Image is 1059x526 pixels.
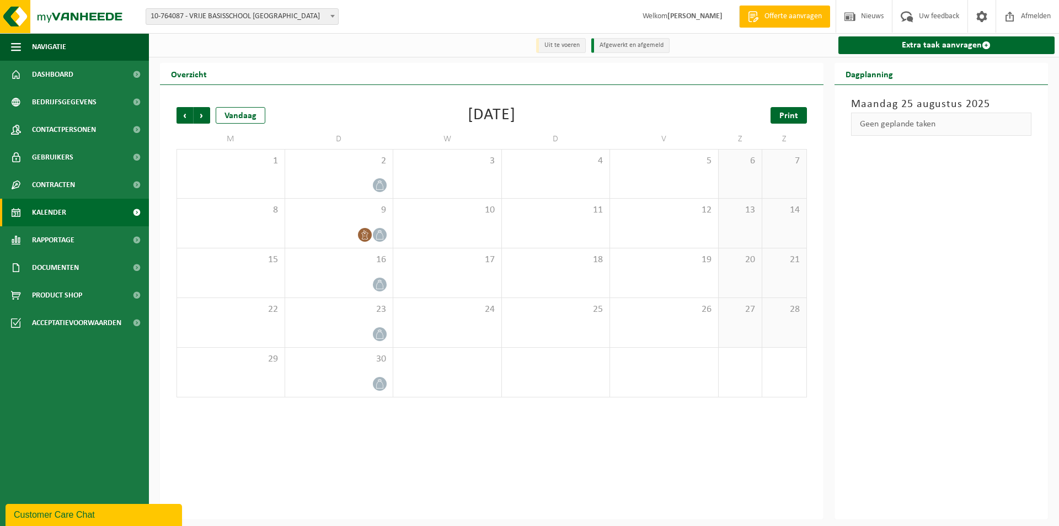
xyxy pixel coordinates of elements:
[851,113,1032,136] div: Geen geplande taken
[610,129,719,149] td: V
[32,281,82,309] span: Product Shop
[739,6,830,28] a: Offerte aanvragen
[291,254,388,266] span: 16
[507,155,605,167] span: 4
[393,129,502,149] td: W
[32,226,74,254] span: Rapportage
[32,254,79,281] span: Documenten
[616,204,713,216] span: 12
[291,353,388,365] span: 30
[468,107,516,124] div: [DATE]
[724,155,757,167] span: 6
[216,107,265,124] div: Vandaag
[194,107,210,124] span: Volgende
[399,304,496,316] span: 24
[771,107,807,124] a: Print
[616,254,713,266] span: 19
[291,155,388,167] span: 2
[32,33,66,61] span: Navigatie
[399,204,496,216] span: 10
[768,304,800,316] span: 28
[183,304,279,316] span: 22
[838,36,1055,54] a: Extra taak aanvragen
[591,38,670,53] li: Afgewerkt en afgemeld
[835,63,904,84] h2: Dagplanning
[291,304,388,316] span: 23
[719,129,763,149] td: Z
[724,254,757,266] span: 20
[160,63,218,84] h2: Overzicht
[724,204,757,216] span: 13
[667,12,723,20] strong: [PERSON_NAME]
[285,129,394,149] td: D
[502,129,611,149] td: D
[32,171,75,199] span: Contracten
[32,309,121,337] span: Acceptatievoorwaarden
[183,155,279,167] span: 1
[536,38,586,53] li: Uit te voeren
[183,204,279,216] span: 8
[724,304,757,316] span: 27
[32,116,96,144] span: Contactpersonen
[779,111,798,120] span: Print
[616,304,713,316] span: 26
[176,107,193,124] span: Vorige
[291,204,388,216] span: 9
[507,204,605,216] span: 11
[399,254,496,266] span: 17
[399,155,496,167] span: 3
[768,254,800,266] span: 21
[851,96,1032,113] h3: Maandag 25 augustus 2025
[762,11,825,22] span: Offerte aanvragen
[32,144,73,171] span: Gebruikers
[762,129,806,149] td: Z
[32,88,97,116] span: Bedrijfsgegevens
[32,199,66,226] span: Kalender
[183,254,279,266] span: 15
[6,502,184,526] iframe: chat widget
[176,129,285,149] td: M
[146,8,339,25] span: 10-764087 - VRIJE BASISSCHOOL SINT-PIETER - OOSTKAMP
[768,204,800,216] span: 14
[32,61,73,88] span: Dashboard
[507,304,605,316] span: 25
[616,155,713,167] span: 5
[507,254,605,266] span: 18
[183,353,279,365] span: 29
[768,155,800,167] span: 7
[146,9,338,24] span: 10-764087 - VRIJE BASISSCHOOL SINT-PIETER - OOSTKAMP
